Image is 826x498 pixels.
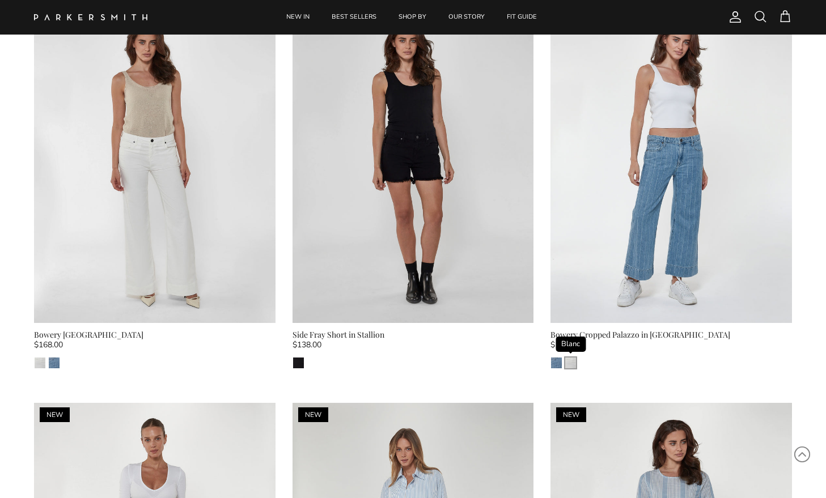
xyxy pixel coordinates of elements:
[293,329,534,341] div: Side Fray Short in Stallion
[293,339,321,351] span: $138.00
[9,455,116,489] iframe: Sign Up via Text for Offers
[550,329,792,341] div: Bowery Cropped Palazzo in [GEOGRAPHIC_DATA]
[565,357,576,368] img: Blanc
[34,14,147,20] img: Parker Smith
[48,357,60,369] a: Anchor
[49,357,60,368] img: Anchor
[556,337,586,352] span: Blanc
[565,357,577,369] a: Blanc
[724,10,742,24] a: Account
[550,357,562,369] a: Anchor
[34,339,63,351] span: $168.00
[34,329,276,369] a: Bowery [GEOGRAPHIC_DATA] $168.00 BlancAnchor
[34,329,276,341] div: Bowery [GEOGRAPHIC_DATA]
[550,329,792,369] a: Bowery Cropped Palazzo in [GEOGRAPHIC_DATA] $165.00 AnchorBlanc
[794,446,811,463] svg: Scroll to Top
[293,357,304,369] a: Stallion
[293,357,304,368] img: Stallion
[550,339,579,351] span: $165.00
[551,357,562,368] img: Anchor
[34,357,46,369] a: Blanc
[293,329,534,369] a: Side Fray Short in Stallion $138.00 Stallion
[35,357,45,368] img: Blanc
